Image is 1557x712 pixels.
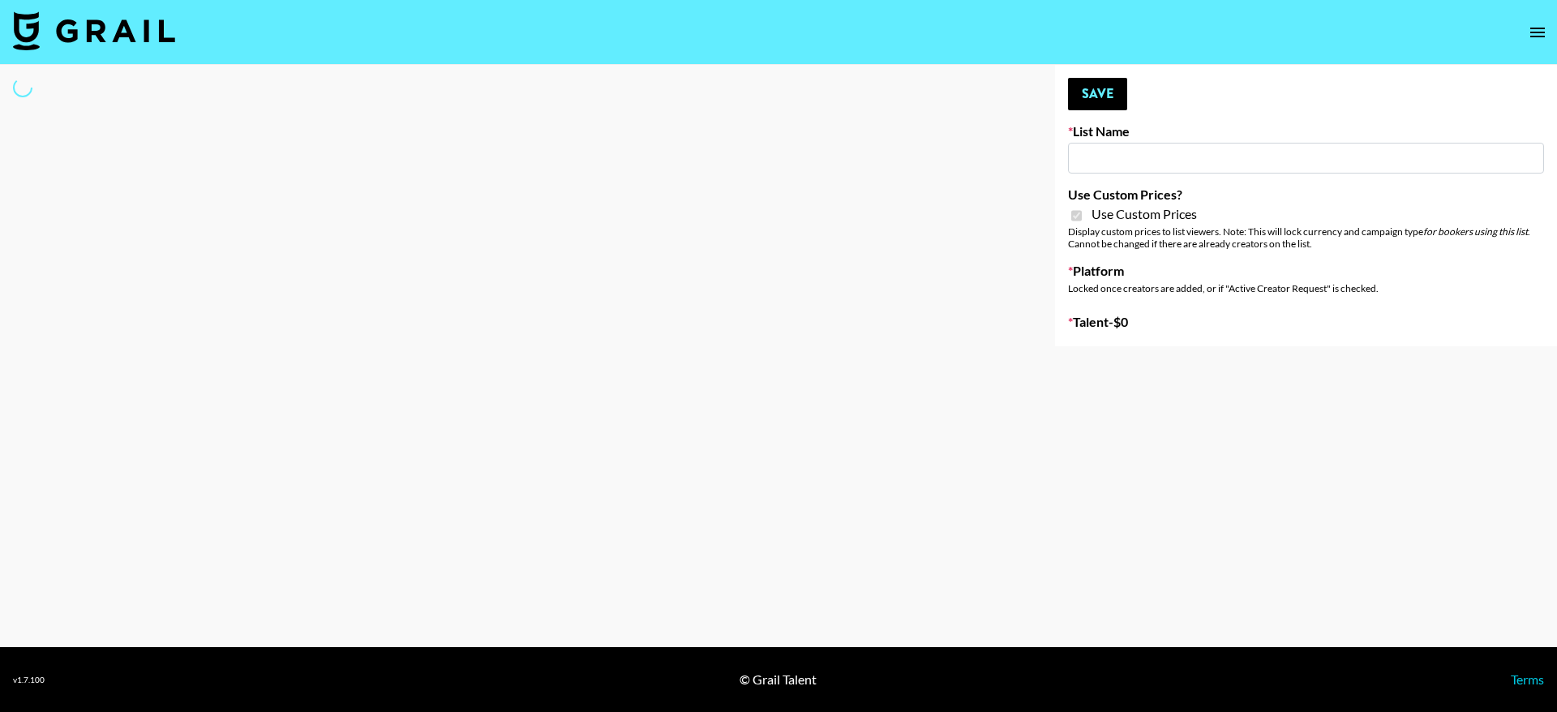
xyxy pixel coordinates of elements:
div: © Grail Talent [740,671,817,688]
div: Locked once creators are added, or if "Active Creator Request" is checked. [1068,282,1544,294]
button: Save [1068,78,1127,110]
label: List Name [1068,123,1544,139]
div: Display custom prices to list viewers. Note: This will lock currency and campaign type . Cannot b... [1068,225,1544,250]
em: for bookers using this list [1423,225,1528,238]
label: Platform [1068,263,1544,279]
button: open drawer [1521,16,1554,49]
img: Grail Talent [13,11,175,50]
label: Talent - $ 0 [1068,314,1544,330]
a: Terms [1511,671,1544,687]
span: Use Custom Prices [1092,206,1197,222]
label: Use Custom Prices? [1068,187,1544,203]
div: v 1.7.100 [13,675,45,685]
